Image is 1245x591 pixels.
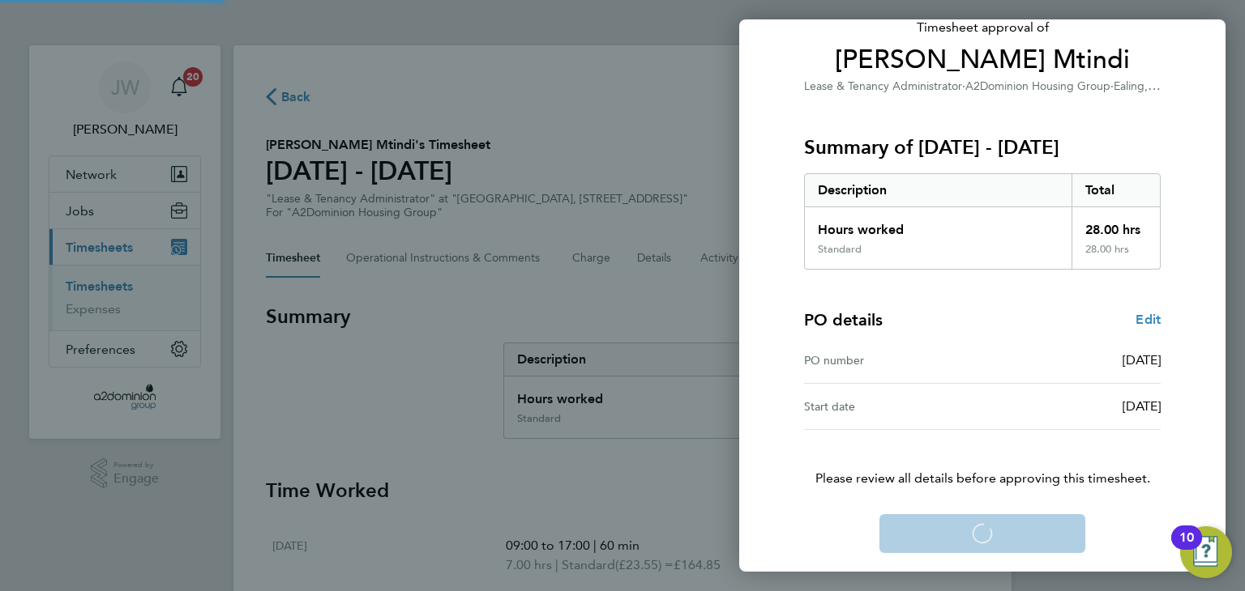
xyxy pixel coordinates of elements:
p: Please review all details before approving this timesheet. [785,430,1180,488]
span: · [1110,79,1114,93]
div: 10 [1179,538,1194,559]
span: Lease & Tenancy Administrator [804,79,962,93]
span: Edit [1136,312,1161,327]
div: Summary of 18 - 24 Aug 2025 [804,173,1161,270]
span: [DATE] [1123,352,1161,368]
button: Open Resource Center, 10 new notifications [1180,526,1232,578]
div: Standard [818,243,862,256]
div: PO number [804,351,982,370]
span: A2Dominion Housing Group [965,79,1110,93]
div: Total [1072,174,1161,206]
div: Hours worked [805,207,1072,243]
div: Description [805,174,1072,206]
div: 28.00 hrs [1072,243,1161,269]
div: Start date [804,397,982,416]
span: [PERSON_NAME] Mtindi [804,44,1161,76]
div: [DATE] [982,397,1161,416]
h4: PO details [804,308,883,331]
span: Timesheet approval of [804,18,1161,37]
div: 28.00 hrs [1072,207,1161,243]
h3: Summary of [DATE] - [DATE] [804,134,1161,160]
span: · [962,79,965,93]
a: Edit [1136,310,1161,330]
